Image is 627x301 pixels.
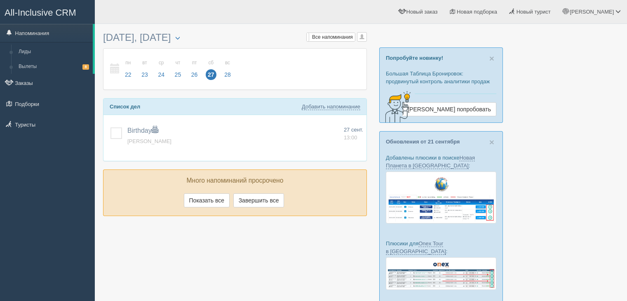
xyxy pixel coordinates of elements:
span: 13:00 [344,134,357,141]
a: вт 23 [137,55,153,83]
h3: [DATE], [DATE] [103,32,367,44]
img: creative-idea-2907357.png [380,90,413,123]
span: All-Inclusive CRM [5,7,76,18]
a: Новая Планета в [GEOGRAPHIC_DATA] [386,155,475,169]
p: Попробуйте новинку! [386,54,496,62]
a: сб 27 [203,55,219,83]
a: [PERSON_NAME] [127,138,171,144]
small: чт [173,59,183,66]
a: Birthday [127,127,158,134]
span: 27 сент. [344,127,363,133]
p: Плюсики для : [386,240,496,255]
small: пт [189,59,200,66]
a: пт 26 [187,55,202,83]
a: [PERSON_NAME] попробовать [402,102,496,116]
p: Много напоминаний просрочено [110,176,360,186]
a: Лиды [15,45,93,59]
p: Большая Таблица Бронировок: продвинутый контроль аналитики продаж [386,70,496,85]
a: 27 сент. 13:00 [344,126,363,141]
small: сб [206,59,216,66]
a: Обновления от 21 сентября [386,139,460,145]
span: 25 [173,69,183,80]
small: ср [156,59,167,66]
span: 26 [189,69,200,80]
b: Список дел [110,103,140,110]
span: Новая подборка [457,9,497,15]
a: All-Inclusive CRM [0,0,94,23]
p: Добавлены плюсики в поиске : [386,154,496,169]
a: чт 25 [170,55,186,83]
button: Завершить все [233,193,284,207]
a: Onex Tour в [GEOGRAPHIC_DATA] [386,240,446,255]
span: 28 [222,69,233,80]
small: пн [123,59,134,66]
span: Новый турист [517,9,551,15]
span: 22 [123,69,134,80]
img: new-planet-%D0%BF%D1%96%D0%B4%D0%B1%D1%96%D1%80%D0%BA%D0%B0-%D1%81%D1%80%D0%BC-%D0%B4%D0%BB%D1%8F... [386,172,496,223]
span: 24 [156,69,167,80]
button: Close [489,54,494,63]
span: Новый заказ [406,9,438,15]
span: 23 [139,69,150,80]
img: onex-tour-proposal-crm-for-travel-agency.png [386,257,496,290]
span: × [489,137,494,147]
span: 8 [82,64,89,70]
span: × [489,54,494,63]
button: Close [489,138,494,146]
small: вт [139,59,150,66]
a: Вылеты8 [15,59,93,74]
button: Показать все [184,193,230,207]
span: Все напоминания [312,34,353,40]
a: ср 24 [153,55,169,83]
small: вс [222,59,233,66]
a: вс 28 [220,55,233,83]
a: пн 22 [120,55,136,83]
span: 27 [206,69,216,80]
span: [PERSON_NAME] [570,9,614,15]
a: Добавить напоминание [302,103,360,110]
